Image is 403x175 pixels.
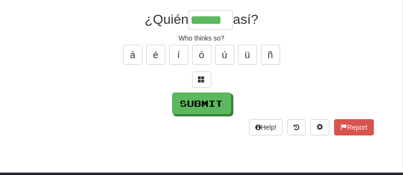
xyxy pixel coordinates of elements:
button: ñ [261,45,280,65]
button: ú [215,45,234,65]
div: Who thinks so? [30,33,374,43]
button: é [146,45,165,65]
button: ó [192,45,211,65]
button: Submit [172,93,231,114]
button: Help! [249,119,283,135]
span: así? [233,12,258,27]
button: ü [238,45,257,65]
button: Report [334,119,373,135]
button: í [169,45,188,65]
button: Round history (alt+y) [287,119,305,135]
span: ¿Quién [145,12,189,27]
button: á [123,45,142,65]
button: Switch sentence to multiple choice alt+p [192,72,211,88]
